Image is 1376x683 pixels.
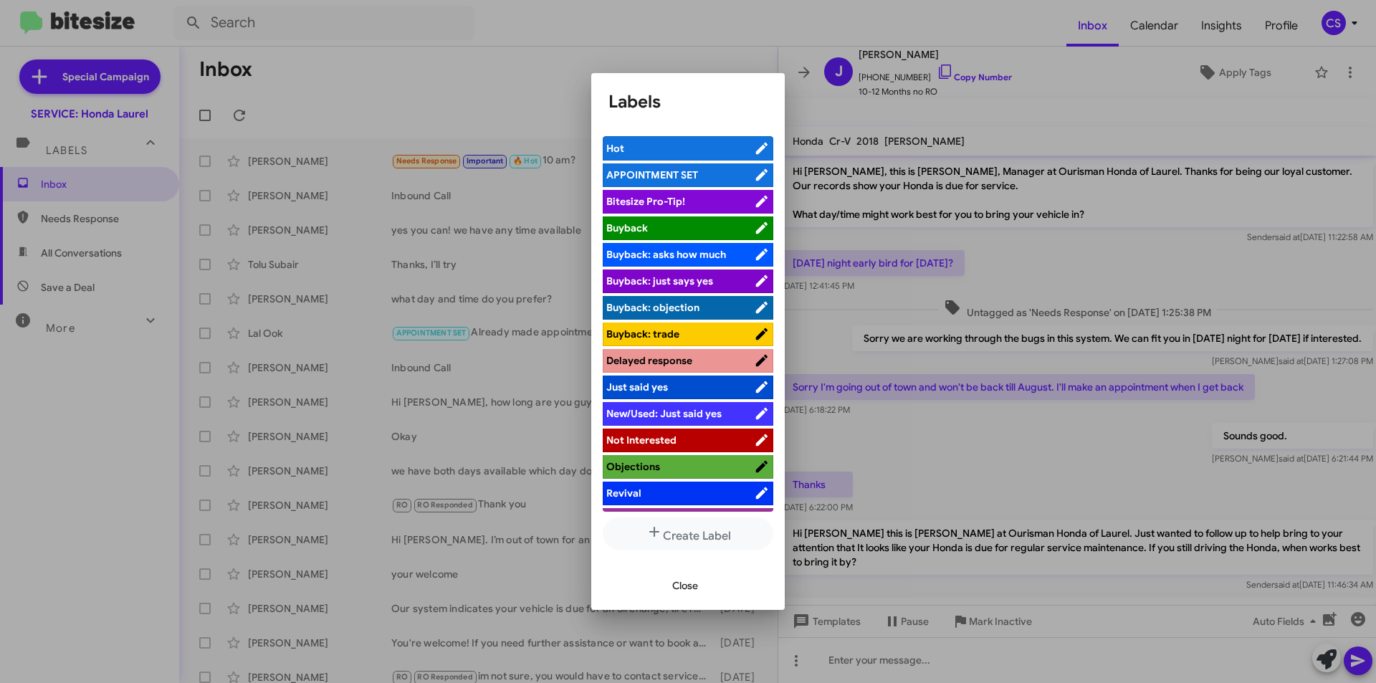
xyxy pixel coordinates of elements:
[672,573,698,598] span: Close
[606,328,679,340] span: Buyback: trade
[606,487,641,500] span: Revival
[606,354,692,367] span: Delayed response
[606,274,713,287] span: Buyback: just says yes
[606,221,648,234] span: Buyback
[606,195,685,208] span: Bitesize Pro-Tip!
[606,248,726,261] span: Buyback: asks how much
[606,301,699,314] span: Buyback: objection
[603,517,773,550] button: Create Label
[606,142,624,155] span: Hot
[606,434,677,446] span: Not Interested
[606,460,660,473] span: Objections
[606,407,722,420] span: New/Used: Just said yes
[606,381,668,393] span: Just said yes
[606,168,698,181] span: APPOINTMENT SET
[608,90,768,113] h1: Labels
[661,573,709,598] button: Close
